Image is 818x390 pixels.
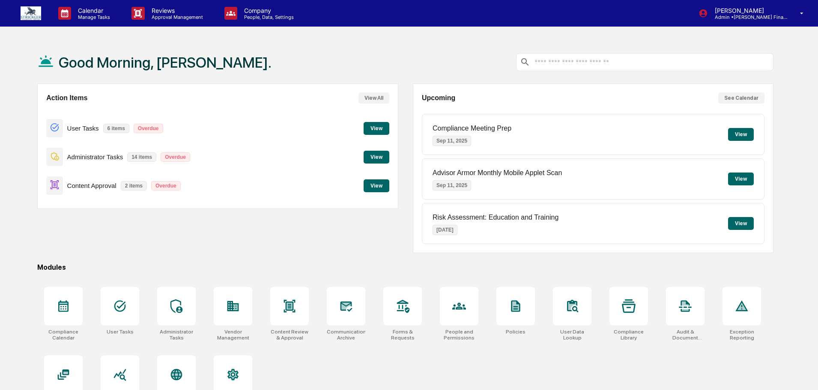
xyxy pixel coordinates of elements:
a: View [364,124,389,132]
p: [PERSON_NAME] [708,7,788,14]
button: View [728,217,754,230]
p: Overdue [134,124,163,133]
div: User Tasks [107,329,134,335]
div: Compliance Calendar [44,329,83,341]
button: View [728,173,754,185]
p: Administrator Tasks [67,153,123,161]
p: Calendar [71,7,114,14]
p: Sep 11, 2025 [433,136,471,146]
p: People, Data, Settings [237,14,298,20]
div: Forms & Requests [383,329,422,341]
button: View [364,151,389,164]
div: Administrator Tasks [157,329,196,341]
h2: Action Items [46,94,87,102]
button: View All [358,92,389,104]
button: View [728,128,754,141]
p: Compliance Meeting Prep [433,125,511,132]
div: User Data Lookup [553,329,591,341]
p: User Tasks [67,125,99,132]
p: [DATE] [433,225,457,235]
p: 6 items [103,124,129,133]
p: Risk Assessment: Education and Training [433,214,558,221]
p: Company [237,7,298,14]
p: Content Approval [67,182,116,189]
h1: Good Morning, [PERSON_NAME]. [59,54,272,71]
p: Overdue [151,181,181,191]
p: Approval Management [145,14,207,20]
p: Manage Tasks [71,14,114,20]
div: Policies [506,329,525,335]
p: Reviews [145,7,207,14]
p: Overdue [161,152,190,162]
div: Content Review & Approval [270,329,309,341]
a: View [364,181,389,189]
div: Modules [37,263,773,271]
p: 2 items [121,181,147,191]
p: Admin • [PERSON_NAME] Financial Group [708,14,788,20]
div: Communications Archive [327,329,365,341]
p: Sep 11, 2025 [433,180,471,191]
button: See Calendar [718,92,764,104]
div: People and Permissions [440,329,478,341]
div: Compliance Library [609,329,648,341]
button: View [364,122,389,135]
img: logo [21,6,41,20]
button: View [364,179,389,192]
div: Exception Reporting [722,329,761,341]
a: View [364,152,389,161]
div: Vendor Management [214,329,252,341]
h2: Upcoming [422,94,455,102]
p: 14 items [127,152,156,162]
p: Advisor Armor Monthly Mobile Applet Scan [433,169,562,177]
iframe: Open customer support [791,362,814,385]
div: Audit & Document Logs [666,329,705,341]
